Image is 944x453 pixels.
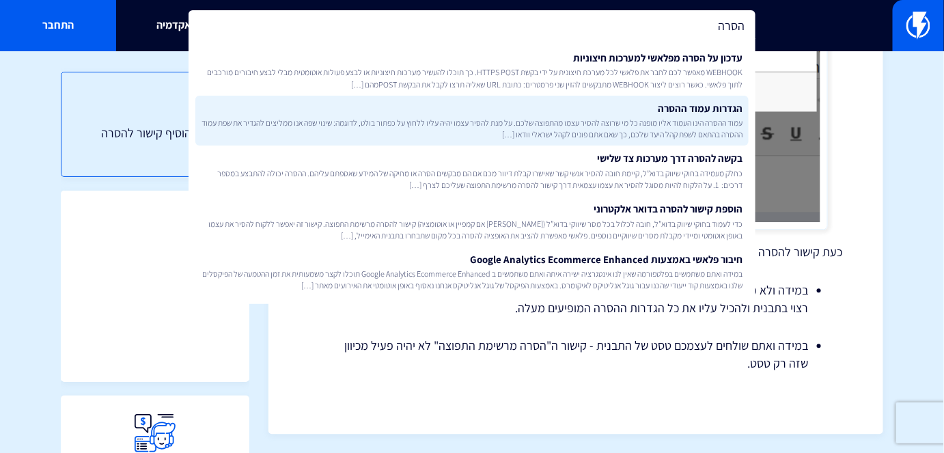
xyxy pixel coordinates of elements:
[201,218,742,241] span: כדי לעמוד בחוקי שיווק בדוא”ל, חובה לכלול בכל מסר שיווקי בדוא”ל ([PERSON_NAME] אם קמפיין או אוטומצ...
[201,167,742,191] span: כחלק מעמידה בחוקי שיווק בדוא”ל, קיימת חובה להסיר אנשי קשר שאישרו קבלת דיוור מכם אם הם מבקשים הסרה...
[189,10,755,42] input: חיפוש מהיר...
[344,337,808,372] li: במידה ואתם שולחים לעצמכם טסט של התבנית - קישור ה"הסרה מרשימת התפוצה" לא יהיה פעיל מכיוון שזה רק טסט.
[195,196,748,247] a: הוספת קישור להסרה בדואר אלקטרוניכדי לעמוד בחוקי שיווק בדוא”ל, חובה לכלול בכל מסר שיווקי בדוא”ל ([...
[195,45,748,96] a: עדכון על הסרה מפלאשי למערכות חיצוניותWEBHOOK מאפשר לכם לחבר את פלאשי לכל מערכת חיצונית על ידי בקש...
[89,124,221,142] a: כיצד להוסיף קישור להסרה
[195,146,748,196] a: בקשה להסרה דרך מערכות צד שלישיכחלק מעמידה בחוקי שיווק בדוא”ל, קיימת חובה להסיר אנשי קשר שאישרו קב...
[195,247,748,297] a: חיבור פלאשי באמצעות Google Analytics Ecommerce Enhancedבמידה ואתם משתמשים בפלטפורמה שאין לנו אינט...
[201,268,742,291] span: במידה ואתם משתמשים בפלטפורמה שאין לנו אינטגרציה ישירה איתה ואתם משתמשים ב Google Analytics Ecomme...
[195,96,748,146] a: הגדרות עמוד ההסרהעמוד ההסרה הינו העמוד אליו מופנה כל מי שרוצה להסיר עצמו מהתפוצה שלכם. על מנת להס...
[201,117,742,140] span: עמוד ההסרה הינו העמוד אליו מופנה כל מי שרוצה להסיר עצמו מהתפוצה שלכם. על מנת להסיר עצמו יהיה עליו...
[89,100,221,118] h3: תוכן
[201,66,742,90] span: WEBHOOK מאפשר לכם לחבר את פלאשי לכל מערכת חיצונית על ידי בקשת HTTPS POST. כך תוכלו להעשיר מערכות ...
